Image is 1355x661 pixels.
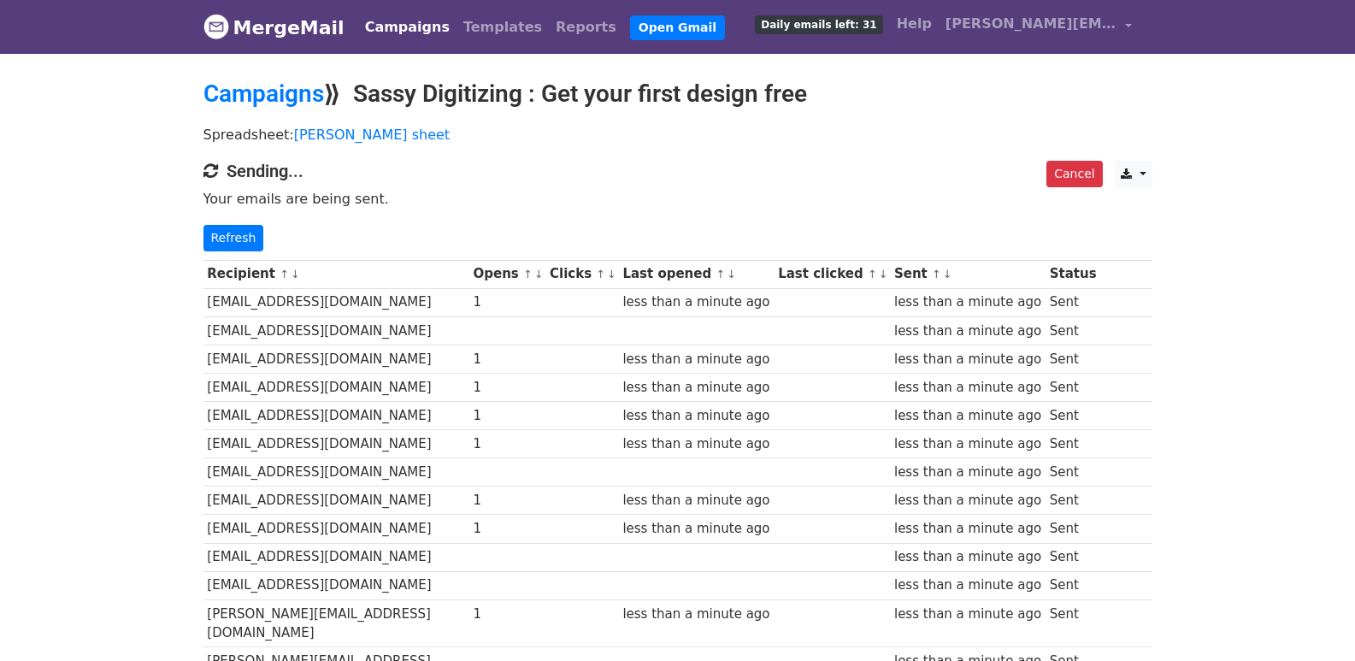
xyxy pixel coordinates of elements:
[473,406,541,426] div: 1
[622,350,769,369] div: less than a minute ago
[549,10,623,44] a: Reports
[291,268,300,280] a: ↓
[894,463,1041,482] div: less than a minute ago
[1046,571,1100,599] td: Sent
[203,126,1152,144] p: Spreadsheet:
[1046,260,1100,288] th: Status
[203,373,469,401] td: [EMAIL_ADDRESS][DOMAIN_NAME]
[1046,430,1100,458] td: Sent
[203,543,469,571] td: [EMAIL_ADDRESS][DOMAIN_NAME]
[203,316,469,345] td: [EMAIL_ADDRESS][DOMAIN_NAME]
[203,571,469,599] td: [EMAIL_ADDRESS][DOMAIN_NAME]
[932,268,941,280] a: ↑
[203,402,469,430] td: [EMAIL_ADDRESS][DOMAIN_NAME]
[894,575,1041,595] div: less than a minute ago
[203,599,469,647] td: [PERSON_NAME][EMAIL_ADDRESS][DOMAIN_NAME]
[619,260,775,288] th: Last opened
[1046,487,1100,515] td: Sent
[203,9,345,45] a: MergeMail
[523,268,533,280] a: ↑
[596,268,605,280] a: ↑
[622,605,769,624] div: less than a minute ago
[622,292,769,312] div: less than a minute ago
[203,80,1152,109] h2: ⟫ Sassy Digitizing : Get your first design free
[203,487,469,515] td: [EMAIL_ADDRESS][DOMAIN_NAME]
[1046,458,1100,487] td: Sent
[622,434,769,454] div: less than a minute ago
[1046,316,1100,345] td: Sent
[203,345,469,373] td: [EMAIL_ADDRESS][DOMAIN_NAME]
[894,491,1041,511] div: less than a minute ago
[894,378,1041,398] div: less than a minute ago
[473,350,541,369] div: 1
[473,605,541,624] div: 1
[894,547,1041,567] div: less than a minute ago
[203,80,324,108] a: Campaigns
[534,268,544,280] a: ↓
[755,15,882,34] span: Daily emails left: 31
[473,519,541,539] div: 1
[622,491,769,511] div: less than a minute ago
[630,15,725,40] a: Open Gmail
[203,225,264,251] a: Refresh
[203,161,1152,181] h4: Sending...
[622,519,769,539] div: less than a minute ago
[716,268,725,280] a: ↑
[1046,599,1100,647] td: Sent
[868,268,877,280] a: ↑
[939,7,1139,47] a: [PERSON_NAME][EMAIL_ADDRESS][DOMAIN_NAME]
[203,458,469,487] td: [EMAIL_ADDRESS][DOMAIN_NAME]
[943,268,952,280] a: ↓
[774,260,890,288] th: Last clicked
[879,268,888,280] a: ↓
[894,519,1041,539] div: less than a minute ago
[1046,161,1102,187] a: Cancel
[890,7,939,41] a: Help
[469,260,546,288] th: Opens
[894,350,1041,369] div: less than a minute ago
[280,268,289,280] a: ↑
[748,7,889,41] a: Daily emails left: 31
[1046,373,1100,401] td: Sent
[358,10,457,44] a: Campaigns
[1046,515,1100,543] td: Sent
[607,268,616,280] a: ↓
[1046,345,1100,373] td: Sent
[203,515,469,543] td: [EMAIL_ADDRESS][DOMAIN_NAME]
[203,260,469,288] th: Recipient
[894,434,1041,454] div: less than a minute ago
[894,322,1041,341] div: less than a minute ago
[1046,543,1100,571] td: Sent
[203,430,469,458] td: [EMAIL_ADDRESS][DOMAIN_NAME]
[1046,288,1100,316] td: Sent
[946,14,1116,34] span: [PERSON_NAME][EMAIL_ADDRESS][DOMAIN_NAME]
[894,292,1041,312] div: less than a minute ago
[203,288,469,316] td: [EMAIL_ADDRESS][DOMAIN_NAME]
[622,406,769,426] div: less than a minute ago
[1046,402,1100,430] td: Sent
[473,434,541,454] div: 1
[894,406,1041,426] div: less than a minute ago
[473,378,541,398] div: 1
[457,10,549,44] a: Templates
[203,190,1152,208] p: Your emails are being sent.
[890,260,1046,288] th: Sent
[545,260,618,288] th: Clicks
[894,605,1041,624] div: less than a minute ago
[473,292,541,312] div: 1
[473,491,541,511] div: 1
[294,127,450,143] a: [PERSON_NAME] sheet
[622,378,769,398] div: less than a minute ago
[727,268,736,280] a: ↓
[203,14,229,39] img: MergeMail logo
